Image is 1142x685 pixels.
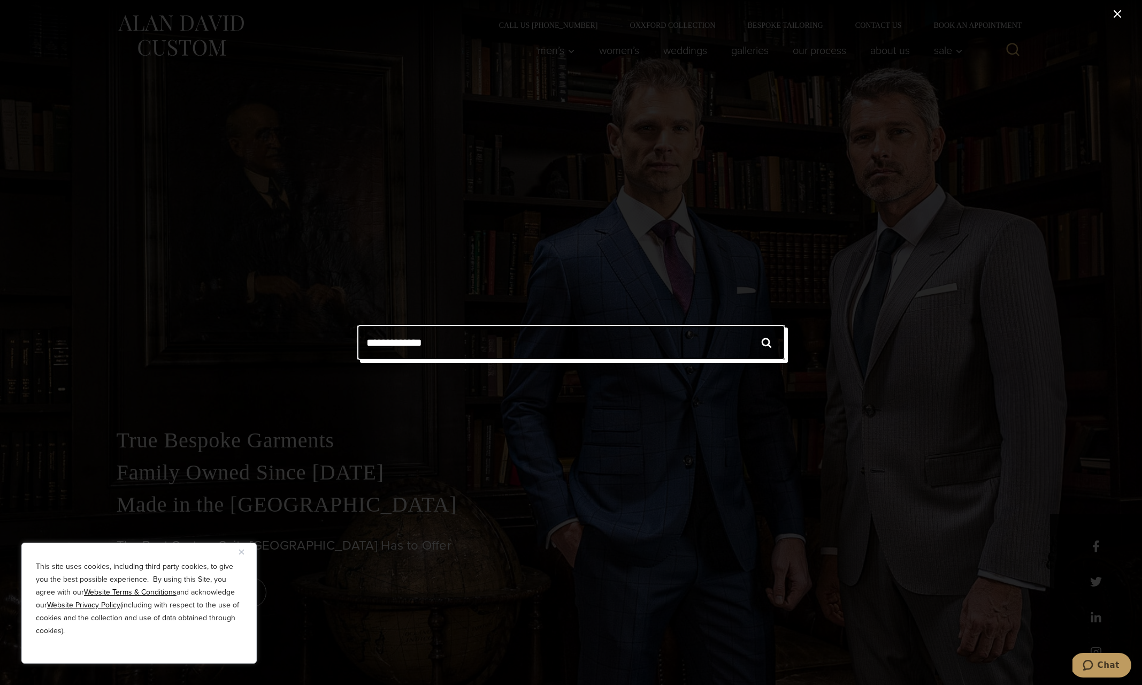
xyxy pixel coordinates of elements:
[239,550,244,554] img: Close
[36,560,242,637] p: This site uses cookies, including third party cookies, to give you the best possible experience. ...
[84,587,177,598] a: Website Terms & Conditions
[1072,653,1131,680] iframe: Opens a widget where you can chat to one of our agents
[239,545,252,558] button: Close
[47,599,120,611] a: Website Privacy Policy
